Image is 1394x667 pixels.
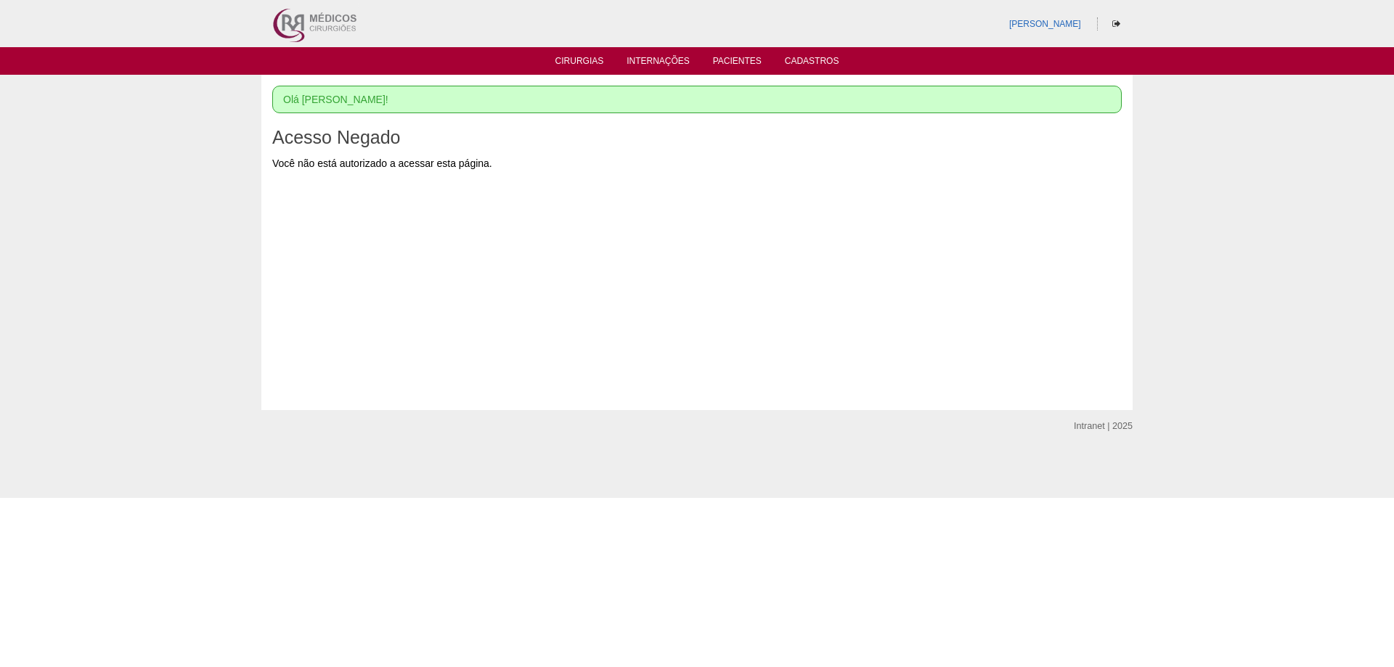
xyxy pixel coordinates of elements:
[555,56,604,70] a: Cirurgias
[272,128,1122,147] h1: Acesso Negado
[1009,19,1081,29] a: [PERSON_NAME]
[713,56,762,70] a: Pacientes
[272,156,1122,171] div: Você não está autorizado a acessar esta página.
[785,56,839,70] a: Cadastros
[1074,419,1133,433] div: Intranet | 2025
[627,56,690,70] a: Internações
[1112,20,1120,28] i: Sair
[272,86,1122,113] div: Olá [PERSON_NAME]!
